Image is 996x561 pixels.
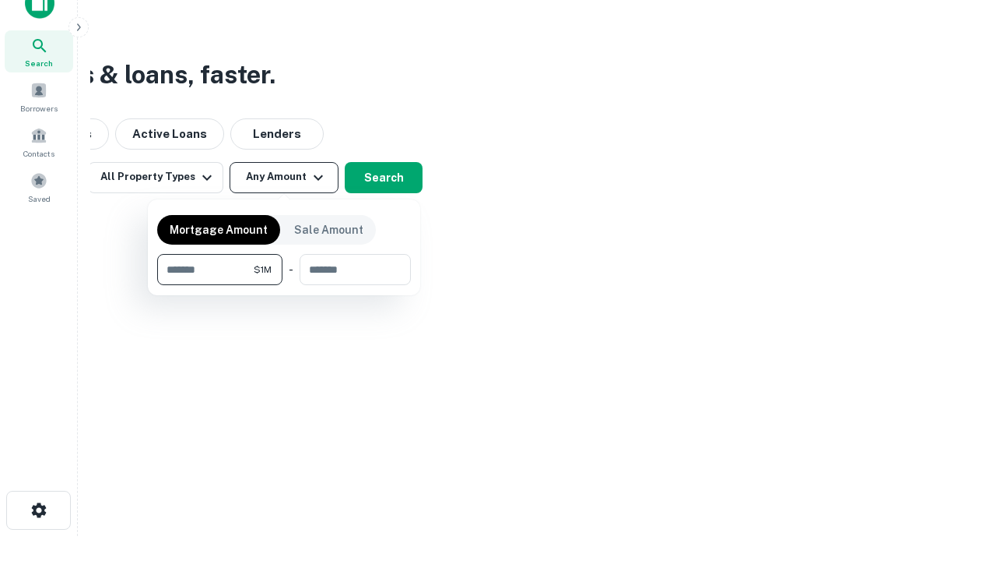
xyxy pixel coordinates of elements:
[294,221,363,238] p: Sale Amount
[170,221,268,238] p: Mortgage Amount
[289,254,293,285] div: -
[254,263,272,277] span: $1M
[918,436,996,511] iframe: Chat Widget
